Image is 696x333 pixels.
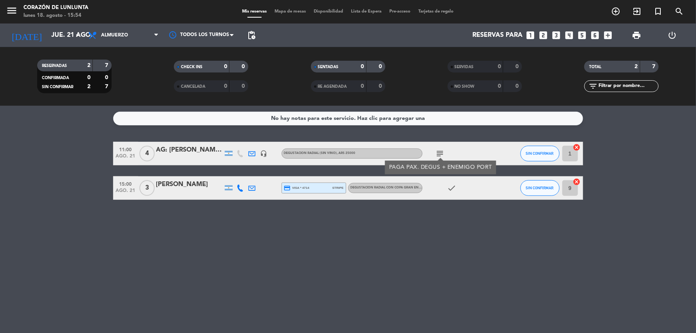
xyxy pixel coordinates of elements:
[105,84,110,89] strong: 7
[379,64,383,69] strong: 0
[675,7,684,16] i: search
[667,31,677,40] i: power_settings_new
[318,65,339,69] span: SENTADAS
[284,185,309,192] span: visa * 4714
[526,186,554,190] span: SIN CONFIRMAR
[284,152,356,155] span: DEGUSTACION RADIAL (SIN VINO)
[564,30,575,40] i: looks_4
[633,7,642,16] i: exit_to_app
[588,81,598,91] i: filter_list
[573,143,581,151] i: cancel
[473,32,523,39] span: Reservas para
[116,145,136,154] span: 11:00
[105,63,110,68] strong: 7
[654,24,690,47] div: LOG OUT
[573,178,581,186] i: cancel
[42,64,67,68] span: RESERVADAS
[24,4,89,12] div: Corazón de Lunlunta
[361,83,364,89] strong: 0
[260,150,268,157] i: headset_mic
[242,83,247,89] strong: 0
[577,30,588,40] i: looks_5
[105,75,110,80] strong: 0
[455,65,474,69] span: SERVIDAS
[590,30,600,40] i: looks_6
[379,83,383,89] strong: 0
[116,179,136,188] span: 15:00
[539,30,549,40] i: looks_two
[653,64,657,69] strong: 7
[521,180,560,196] button: SIN CONFIRMAR
[385,9,414,14] span: Pre-acceso
[361,64,364,69] strong: 0
[654,7,663,16] i: turned_in_not
[347,9,385,14] span: Lista de Espera
[238,9,271,14] span: Mis reservas
[87,63,90,68] strong: 2
[498,83,501,89] strong: 0
[414,9,458,14] span: Tarjetas de regalo
[116,154,136,163] span: ago. 21
[42,76,69,80] span: CONFIRMADA
[632,31,641,40] span: print
[515,64,520,69] strong: 0
[526,151,554,156] span: SIN CONFIRMAR
[611,7,621,16] i: add_circle_outline
[521,146,560,161] button: SIN CONFIRMAR
[351,186,430,189] span: DEGUSTACION RADIAL CON COPA GRAN ENEMIGO
[24,12,89,20] div: lunes 18. agosto - 15:54
[447,183,457,193] i: check
[87,75,90,80] strong: 0
[242,64,247,69] strong: 0
[526,30,536,40] i: looks_one
[224,64,227,69] strong: 0
[6,5,18,19] button: menu
[271,114,425,123] div: No hay notas para este servicio. Haz clic para agregar una
[551,30,562,40] i: looks_3
[42,85,73,89] span: SIN CONFIRMAR
[436,149,445,158] i: subject
[116,188,136,197] span: ago. 21
[87,84,90,89] strong: 2
[101,33,128,38] span: Almuerzo
[310,9,347,14] span: Disponibilidad
[156,179,223,190] div: [PERSON_NAME]
[498,64,501,69] strong: 0
[455,85,475,89] span: NO SHOW
[389,163,492,172] div: PAGA PAX. DEGUS + ENEMIGO PORT
[271,9,310,14] span: Mapa de mesas
[603,30,613,40] i: add_box
[247,31,256,40] span: pending_actions
[337,152,356,155] span: , ARS 25000
[333,185,344,190] span: stripe
[224,83,227,89] strong: 0
[73,31,82,40] i: arrow_drop_down
[318,85,347,89] span: RE AGENDADA
[284,185,291,192] i: credit_card
[181,65,202,69] span: CHECK INS
[515,83,520,89] strong: 0
[598,82,658,90] input: Filtrar por nombre...
[181,85,205,89] span: CANCELADA
[635,64,638,69] strong: 2
[6,5,18,16] i: menu
[139,146,155,161] span: 4
[6,27,47,44] i: [DATE]
[156,145,223,155] div: AG: [PERSON_NAME] x4 / [PERSON_NAME]
[589,65,601,69] span: TOTAL
[139,180,155,196] span: 3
